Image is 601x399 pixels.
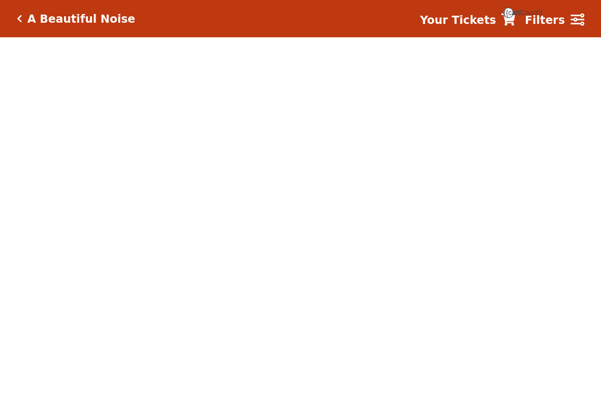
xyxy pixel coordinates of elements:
[17,15,22,23] a: Click here to go back to filters
[525,13,565,26] strong: Filters
[27,12,135,26] h5: A Beautiful Noise
[420,13,496,26] strong: Your Tickets
[525,12,584,29] a: Filters
[420,12,515,29] a: Your Tickets {{cartCount}}
[503,8,514,18] span: {{cartCount}}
